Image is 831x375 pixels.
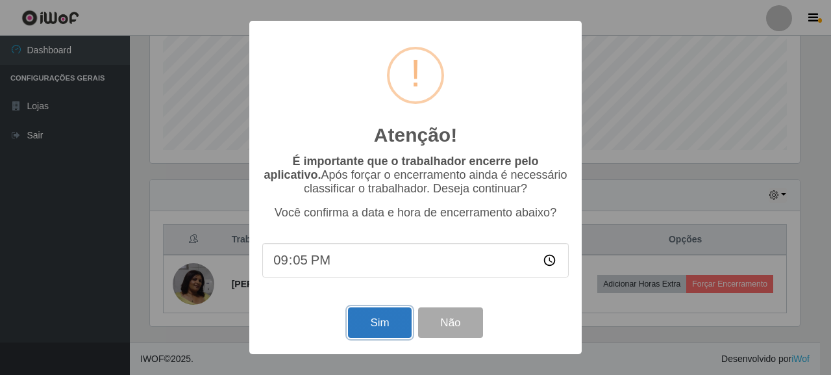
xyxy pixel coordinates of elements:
[374,123,457,147] h2: Atenção!
[418,307,482,338] button: Não
[262,206,569,220] p: Você confirma a data e hora de encerramento abaixo?
[348,307,411,338] button: Sim
[262,155,569,196] p: Após forçar o encerramento ainda é necessário classificar o trabalhador. Deseja continuar?
[264,155,538,181] b: É importante que o trabalhador encerre pelo aplicativo.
